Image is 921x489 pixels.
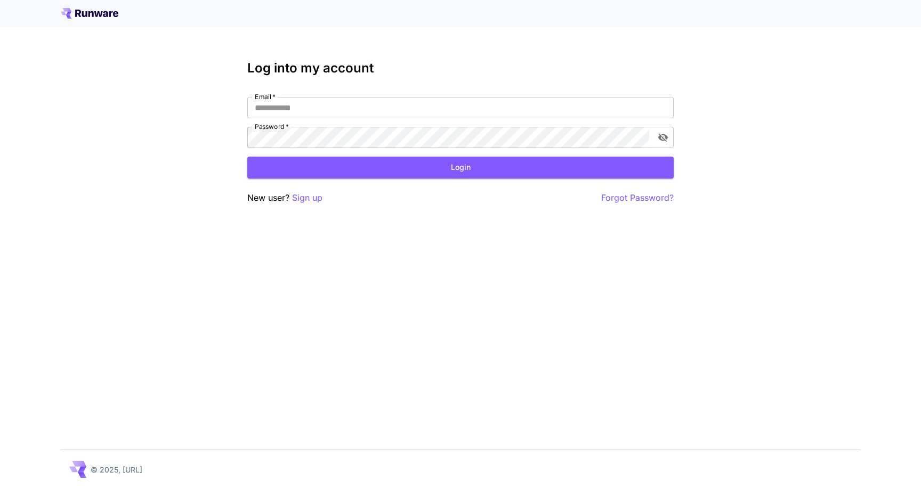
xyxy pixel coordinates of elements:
label: Email [255,92,276,101]
button: toggle password visibility [653,128,673,147]
button: Login [247,157,674,178]
p: © 2025, [URL] [91,464,142,475]
label: Password [255,122,289,131]
p: New user? [247,191,322,205]
button: Sign up [292,191,322,205]
h3: Log into my account [247,61,674,76]
button: Forgot Password? [601,191,674,205]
